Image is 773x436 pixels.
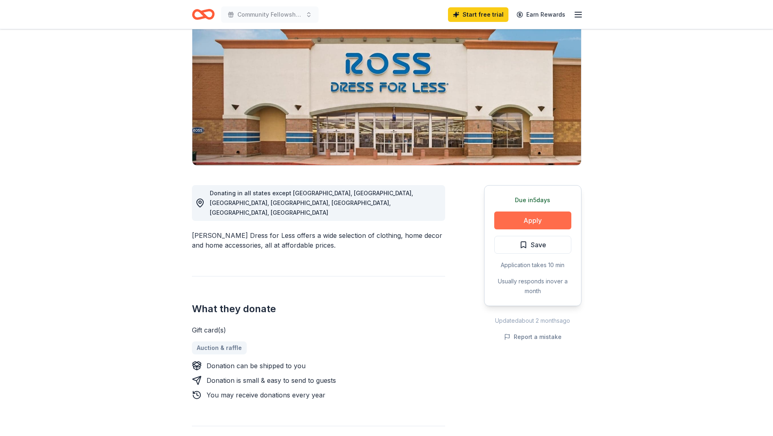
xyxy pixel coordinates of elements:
div: Usually responds in over a month [494,276,571,296]
span: Community Fellowship Day [237,10,302,19]
div: Gift card(s) [192,325,445,335]
div: You may receive donations every year [207,390,325,400]
button: Report a mistake [504,332,562,342]
a: Earn Rewards [512,7,570,22]
button: Save [494,236,571,254]
a: Home [192,5,215,24]
a: Auction & raffle [192,341,247,354]
a: Start free trial [448,7,508,22]
h2: What they donate [192,302,445,315]
div: Application takes 10 min [494,260,571,270]
div: Donation is small & easy to send to guests [207,376,336,385]
button: Community Fellowship Day [221,6,319,23]
img: Image for Ross Dress for Less [192,10,581,165]
div: Due in 5 days [494,195,571,205]
span: Save [531,240,546,250]
button: Apply [494,212,571,229]
div: Donation can be shipped to you [207,361,306,371]
div: [PERSON_NAME] Dress for Less offers a wide selection of clothing, home decor and home accessories... [192,231,445,250]
div: Updated about 2 months ago [484,316,581,326]
span: Donating in all states except [GEOGRAPHIC_DATA], [GEOGRAPHIC_DATA], [GEOGRAPHIC_DATA], [GEOGRAPHI... [210,190,413,216]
